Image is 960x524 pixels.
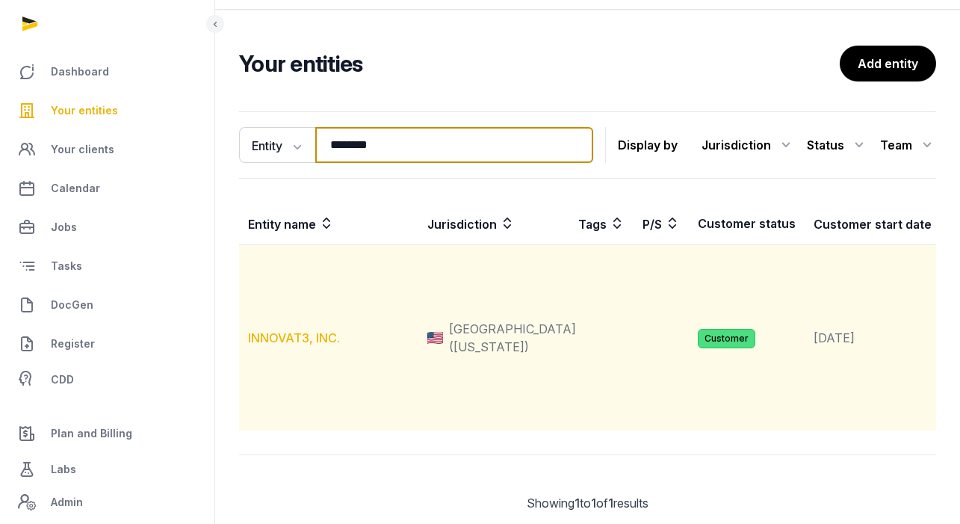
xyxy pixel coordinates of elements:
span: Jobs [51,218,77,236]
p: Display by [618,133,678,157]
span: [GEOGRAPHIC_DATA] ([US_STATE]) [449,320,576,356]
a: Tasks [12,248,202,284]
a: Labs [12,451,202,487]
th: Customer status [689,203,805,245]
span: CDD [51,371,74,389]
a: Admin [12,487,202,517]
a: CDD [12,365,202,395]
span: Tasks [51,257,82,275]
div: Team [880,133,936,157]
a: DocGen [12,287,202,323]
th: Customer start date [805,203,959,245]
div: Showing to of results [239,494,936,512]
th: Tags [569,203,634,245]
h2: Your entities [239,50,840,77]
span: 1 [591,496,596,511]
span: Your entities [51,102,118,120]
a: Your entities [12,93,202,129]
th: Jurisdiction [418,203,569,245]
span: Dashboard [51,63,109,81]
a: Plan and Billing [12,416,202,451]
span: Your clients [51,141,114,158]
span: Plan and Billing [51,425,132,443]
span: Calendar [51,179,100,197]
span: Register [51,335,95,353]
td: [DATE] [805,245,959,431]
th: Entity name [239,203,418,245]
a: Calendar [12,170,202,206]
span: DocGen [51,296,93,314]
a: INNOVAT3, INC. [248,330,340,345]
span: 1 [575,496,580,511]
span: Labs [51,460,76,478]
div: Jurisdiction [702,133,795,157]
a: Register [12,326,202,362]
span: Admin [51,493,83,511]
a: Dashboard [12,54,202,90]
div: Status [807,133,868,157]
span: 1 [608,496,613,511]
span: Customer [698,329,755,348]
th: P/S [634,203,689,245]
a: Jobs [12,209,202,245]
a: Add entity [840,46,936,81]
a: Your clients [12,132,202,167]
button: Entity [239,127,315,163]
